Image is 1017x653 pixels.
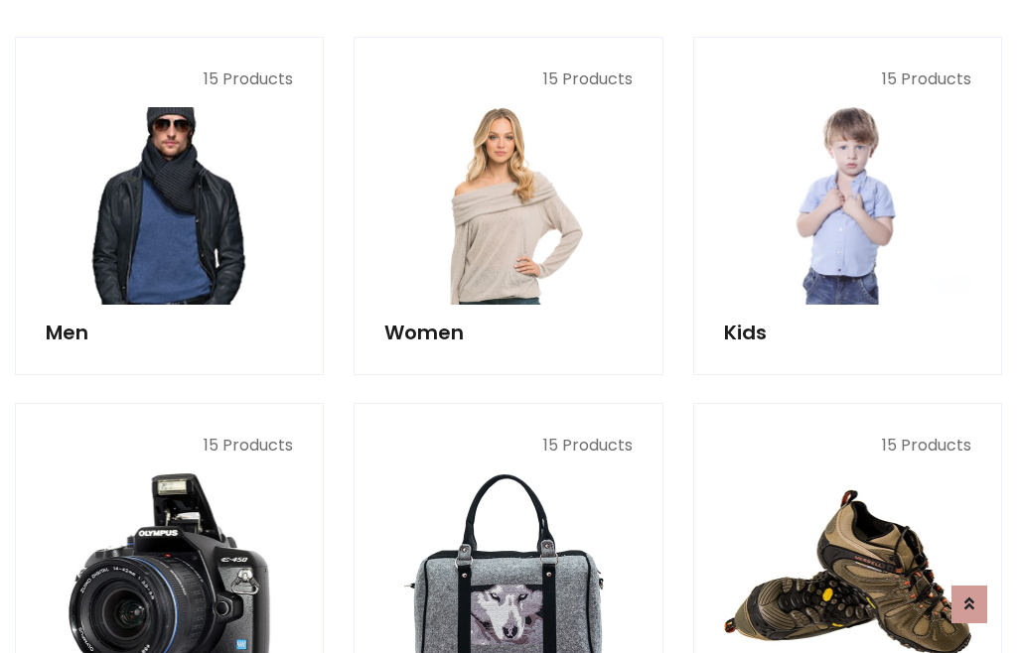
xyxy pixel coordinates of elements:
[46,434,293,457] p: 15 Products
[724,321,971,344] h5: Kids
[46,67,293,91] p: 15 Products
[384,321,632,344] h5: Women
[384,67,632,91] p: 15 Products
[724,434,971,457] p: 15 Products
[384,434,632,457] p: 15 Products
[46,321,293,344] h5: Men
[724,67,971,91] p: 15 Products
